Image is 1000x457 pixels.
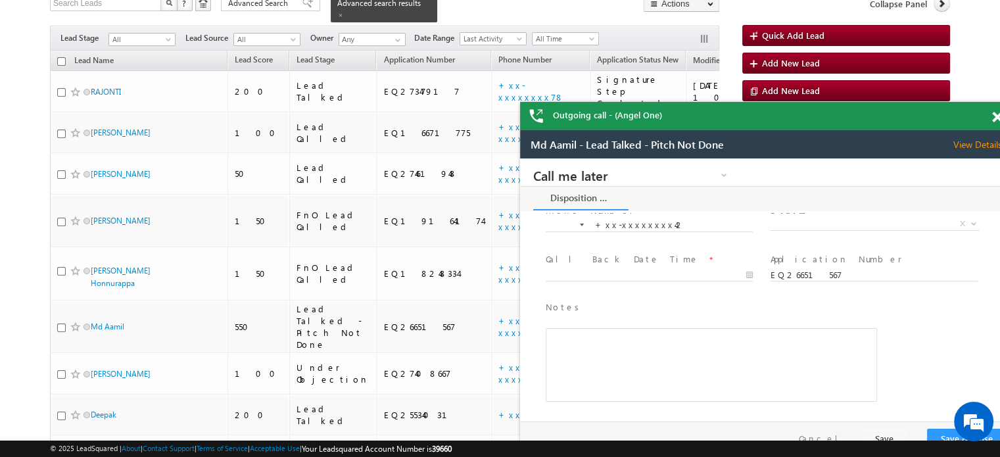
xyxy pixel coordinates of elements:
a: Application Number [377,53,461,70]
span: 39660 [432,444,452,454]
a: +xx-xxxxxxxx74 [498,262,558,285]
a: Contact Support [143,444,195,452]
span: X [440,59,445,71]
a: About [122,444,141,452]
a: All Time [532,32,599,45]
span: Lead Stage [60,32,108,44]
label: Application Number [250,95,381,107]
a: +xx-xxxxxxxx42 [498,315,561,338]
a: All [108,33,176,46]
div: 150 [235,215,283,227]
span: Application Number [383,55,454,64]
span: Owner [310,32,339,44]
div: 100 [235,127,283,139]
a: +xx-xxxxxxxx47 [498,362,558,385]
span: Md Aamil - Lead Talked - Pitch Not Done [11,9,204,20]
div: EQ25534031 [383,409,485,421]
a: [PERSON_NAME] [91,128,151,137]
div: Rich Text Editor, 40788eee-0fb2-11ec-a811-0adc8a9d82c2__tab1__section1__Notes__Lead__0_lsq-form-m... [26,170,357,243]
a: Acceptable Use [250,444,300,452]
div: EQ27461948 [383,168,485,180]
div: 100 [235,368,283,379]
a: All [233,33,300,46]
a: +xx-xxxxxxxx45 [498,409,583,420]
div: EQ16671775 [383,127,485,139]
a: +xx-xxxxxxxx60 [498,121,569,144]
div: Lead Talked - Pitch Not Done [297,303,371,350]
span: Date Range [414,32,460,44]
a: Md Aamil [91,322,124,331]
span: Call me later [13,11,181,22]
a: Show All Items [388,34,404,47]
div: 200 [235,409,283,421]
span: Lead Stage [297,55,335,64]
a: Terms of Service [197,444,248,452]
input: Check all records [57,57,66,66]
a: [PERSON_NAME] [91,216,151,226]
div: EQ19164174 [383,215,485,227]
a: +xx-xxxxxxxx78 [498,80,564,103]
label: Call Back Date Time [26,95,179,107]
div: Lead Called [297,162,371,185]
div: 50 [235,168,283,180]
div: Under Objection [297,362,371,385]
a: [PERSON_NAME] [91,169,151,179]
span: All [109,34,172,45]
a: [PERSON_NAME] Honnurappa [91,266,151,288]
a: Application Status New [590,53,685,70]
div: [DATE] 10:26 AM [693,80,788,103]
a: Lead Stage [290,53,341,70]
div: EQ18248334 [383,268,485,279]
span: Outgoing call - (Angel One) [553,109,662,121]
a: Disposition Form [13,28,108,52]
img: d_60004797649_company_0_60004797649 [22,69,55,86]
a: Call me later [13,9,210,24]
span: Lead Score [235,55,273,64]
div: Lead Talked [297,403,371,427]
span: Phone Number [498,55,552,64]
span: © 2025 LeadSquared | | | | | [50,443,452,455]
a: Deepak [91,410,116,420]
div: 200 [235,85,283,97]
div: Lead Talked [297,80,371,103]
div: Lead Called [297,121,371,145]
span: Modified On [693,55,737,65]
a: +xx-xxxxxxxx28 [498,209,568,232]
div: EQ27408667 [383,368,485,379]
span: Add New Lead [762,57,820,68]
a: Lead Name [68,53,120,70]
a: Lead Score [228,53,279,70]
span: Add New Lead [762,85,820,96]
span: All [234,34,297,45]
div: EQ26651567 [383,321,485,333]
div: Minimize live chat window [216,7,247,38]
label: Notes [26,143,64,155]
div: EQ27347917 [383,85,485,97]
input: Type to Search [339,33,406,46]
span: All Time [533,33,595,45]
div: Chat with us now [68,69,221,86]
a: +xx-xxxxxxxx05 [498,162,569,185]
span: Lead Source [185,32,233,44]
em: Start Chat [179,358,239,375]
textarea: Type your message and hit 'Enter' [17,122,240,347]
a: Last Activity [460,32,527,45]
a: Phone Number [492,53,558,70]
a: [PERSON_NAME] [91,369,151,379]
div: FnO Lead Called [297,209,371,233]
div: 150 [235,268,283,279]
span: Quick Add Lead [762,30,824,41]
a: RAJONTI [91,87,121,97]
div: FnO Lead Called [297,262,371,285]
div: 550 [235,321,283,333]
span: Your Leadsquared Account Number is [302,444,452,454]
div: Signature Step Completed [597,74,680,109]
span: Last Activity [460,33,523,45]
span: Application Status New [597,55,679,64]
span: View Details [433,9,493,20]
